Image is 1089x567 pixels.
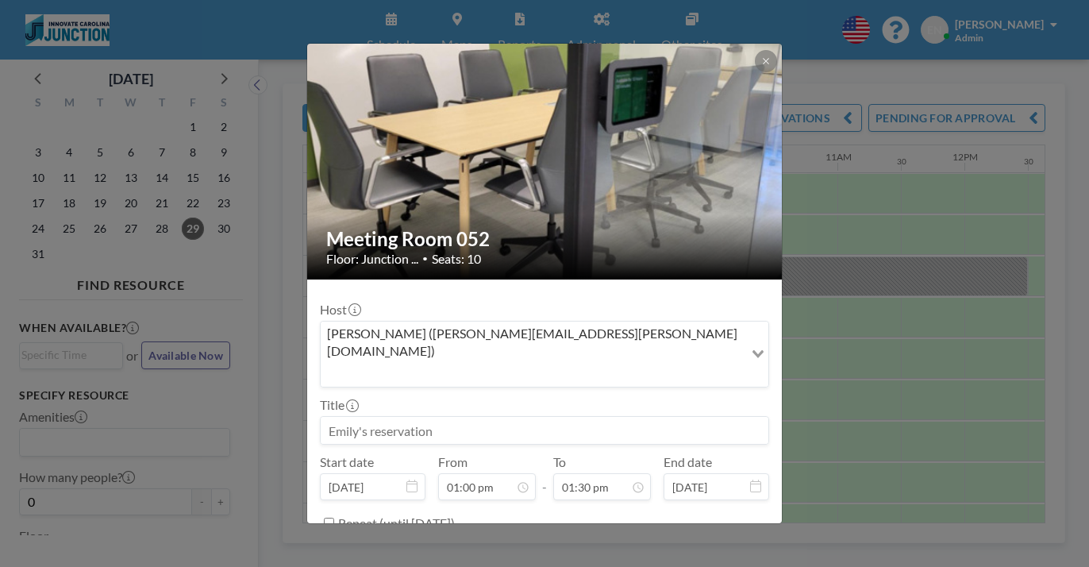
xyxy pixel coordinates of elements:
[664,454,712,470] label: End date
[322,363,742,384] input: Search for option
[338,515,455,531] label: Repeat (until [DATE])
[326,251,418,267] span: Floor: Junction ...
[320,454,374,470] label: Start date
[553,454,566,470] label: To
[321,417,768,444] input: Emily's reservation
[422,253,428,264] span: •
[542,460,547,495] span: -
[320,302,360,318] label: Host
[326,227,764,251] h2: Meeting Room 052
[324,325,741,361] span: [PERSON_NAME] ([PERSON_NAME][EMAIL_ADDRESS][PERSON_NAME][DOMAIN_NAME])
[432,251,481,267] span: Seats: 10
[320,397,357,413] label: Title
[307,42,783,281] img: 537.jpg
[321,322,768,388] div: Search for option
[438,454,468,470] label: From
